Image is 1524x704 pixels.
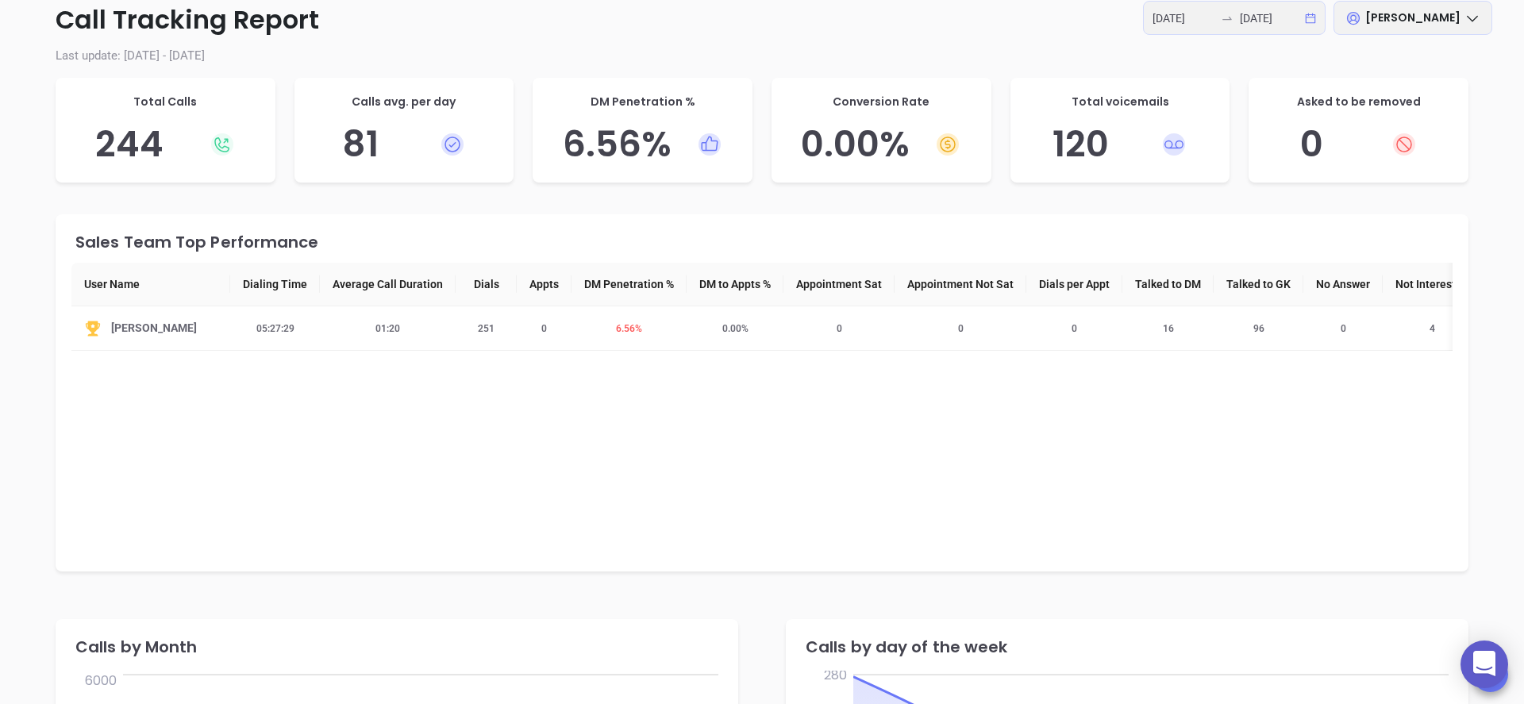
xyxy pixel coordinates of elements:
h5: 6.56 % [548,123,737,166]
span: 0 [1062,323,1087,334]
th: DM to Appts % [687,263,783,306]
p: DM Penetration % [548,94,737,110]
div: Calls by Month [75,639,722,655]
tspan: 6000 [85,671,117,689]
th: Appointment Not Sat [895,263,1026,306]
span: 0 [532,323,556,334]
th: Dials [456,263,517,306]
span: 4 [1420,323,1445,334]
span: 01:20 [366,323,410,334]
th: Average Call Duration [320,263,456,306]
p: Total Calls [71,94,260,110]
span: swap-right [1221,12,1233,25]
img: Top-YuorZo0z.svg [84,320,102,337]
th: Dials per Appt [1026,263,1122,306]
th: No Answer [1303,263,1383,306]
div: Sales Team Top Performance [75,234,1453,250]
th: Appts [517,263,571,306]
span: 16 [1153,323,1183,334]
span: to [1221,12,1233,25]
span: [PERSON_NAME] [1365,10,1460,25]
span: 0 [1331,323,1356,334]
p: Total voicemails [1026,94,1214,110]
th: Dialing Time [230,263,320,306]
span: 0 [949,323,973,334]
span: 0.00 % [713,323,758,334]
input: End date [1240,10,1302,27]
th: Talked to GK [1214,263,1303,306]
p: Calls avg. per day [310,94,498,110]
p: Call Tracking Report [32,1,1492,39]
th: User Name [71,263,230,306]
span: 05:27:29 [247,323,304,334]
span: 0 [827,323,852,334]
input: Start date [1153,10,1214,27]
th: Talked to DM [1122,263,1214,306]
h5: 0 [1264,123,1453,166]
span: 96 [1244,323,1274,334]
p: Asked to be removed [1264,94,1453,110]
span: 251 [468,323,504,334]
p: Conversion Rate [787,94,976,110]
h5: 244 [71,123,260,166]
h5: 81 [310,123,498,166]
th: DM Penetration % [571,263,687,306]
th: Not Interested [1383,263,1481,306]
th: Appointment Sat [783,263,895,306]
p: Last update: [DATE] - [DATE] [32,47,1492,65]
h5: 0.00 % [787,123,976,166]
h5: 120 [1026,123,1214,166]
tspan: 280 [824,665,847,683]
span: 6.56 % [606,323,652,334]
span: [PERSON_NAME] [111,319,197,337]
div: Calls by day of the week [806,639,1453,655]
